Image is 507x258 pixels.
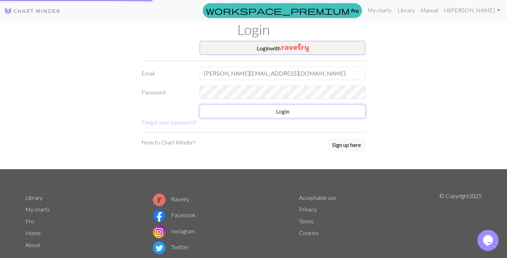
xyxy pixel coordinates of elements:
button: Login [200,105,365,118]
button: Sign up here [327,138,365,152]
a: My charts [25,206,50,213]
a: Home [25,229,41,236]
button: Loginwith [200,41,365,55]
p: © Copyright 2025 [439,192,482,256]
h1: Login [21,21,486,38]
a: Manual [418,3,441,17]
img: Instagram logo [153,226,165,238]
iframe: chat widget [477,230,500,251]
a: Pro [25,218,34,225]
a: Facebook [153,211,196,218]
a: Library [25,194,43,201]
label: Email [137,67,195,80]
a: Ravelry [153,196,189,202]
a: Acceptable use [299,194,336,201]
img: Twitter logo [153,241,165,254]
img: Logo [4,7,61,15]
span: workspace_premium [206,6,350,16]
img: Ravelry [282,43,309,52]
p: New to Chart Minder? [142,138,195,147]
a: Instagram [153,228,195,234]
a: My charts [365,3,395,17]
img: Ravelry logo [153,193,165,206]
a: Cookies [299,229,319,236]
a: Terms [299,218,314,225]
a: Forgot your password? [142,119,196,125]
a: Twitter [153,244,189,250]
a: Pro [203,3,362,18]
a: Sign up here [327,138,365,152]
a: Hi[PERSON_NAME] [441,3,503,17]
a: About [25,241,40,248]
img: Facebook logo [153,209,165,222]
a: Privacy [299,206,317,213]
label: Password [137,86,195,99]
a: Library [395,3,418,17]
